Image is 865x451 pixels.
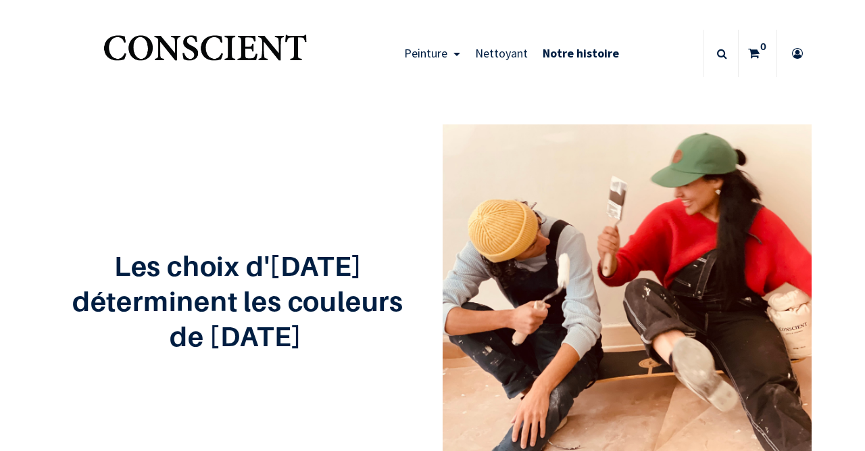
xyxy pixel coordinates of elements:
h2: déterminent les couleurs [53,286,422,316]
h2: Les choix d'[DATE] [53,251,422,281]
a: Logo of Conscient [101,27,310,80]
a: Peinture [397,30,468,77]
span: Nettoyant [475,45,528,61]
a: 0 [739,30,776,77]
span: Peinture [404,45,447,61]
img: Conscient [101,27,310,80]
span: Notre histoire [543,45,619,61]
sup: 0 [757,40,770,53]
h2: de [DATE] [53,321,422,351]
